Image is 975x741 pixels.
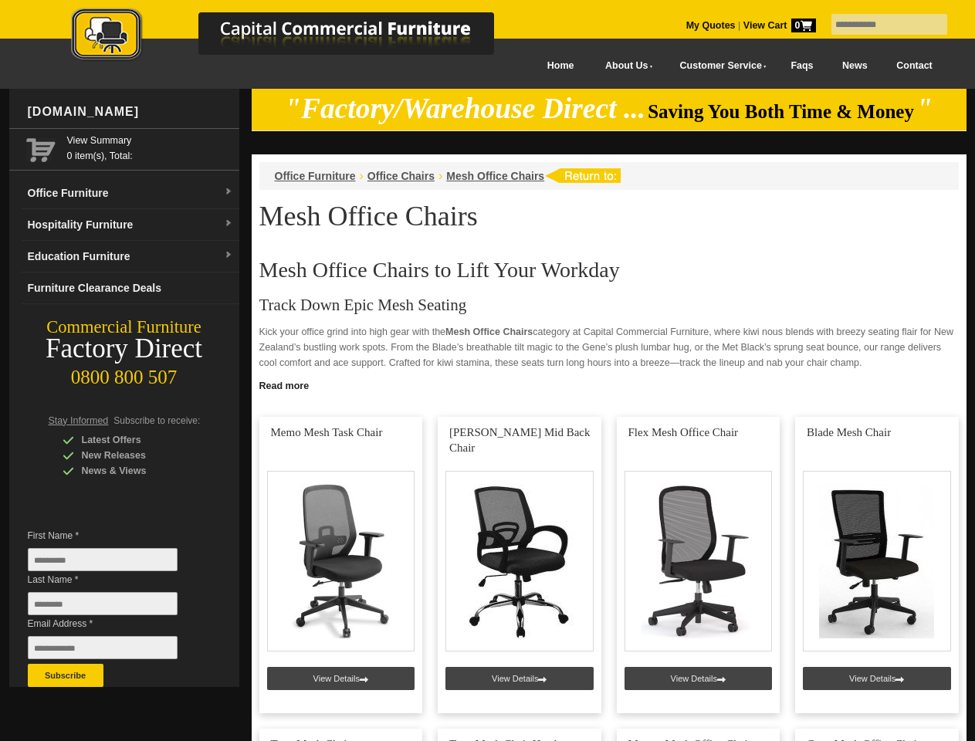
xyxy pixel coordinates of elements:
a: Mesh Office Chairs [446,170,544,182]
a: Click to read more [252,374,967,394]
a: View Cart0 [740,20,815,31]
a: Hospitality Furnituredropdown [22,209,239,241]
a: My Quotes [686,20,736,31]
span: 0 item(s), Total: [67,133,233,161]
div: 0800 800 507 [9,359,239,388]
span: Email Address * [28,616,201,631]
a: News [828,49,882,83]
h1: Mesh Office Chairs [259,201,959,231]
span: First Name * [28,528,201,543]
div: Factory Direct [9,338,239,360]
a: Education Furnituredropdown [22,241,239,272]
span: Saving You Both Time & Money [648,101,914,122]
span: Stay Informed [49,415,109,426]
img: Capital Commercial Furniture Logo [29,8,569,64]
li: › [360,168,364,184]
input: Last Name * [28,592,178,615]
a: Furniture Clearance Deals [22,272,239,304]
div: Commercial Furniture [9,316,239,338]
img: return to [544,168,621,183]
span: Subscribe to receive: [113,415,200,426]
div: News & Views [63,463,209,479]
strong: View Cart [743,20,816,31]
div: New Releases [63,448,209,463]
p: Kick your office grind into high gear with the category at Capital Commercial Furniture, where ki... [259,324,959,370]
a: Contact [882,49,946,83]
input: First Name * [28,548,178,571]
img: dropdown [224,251,233,260]
a: View Summary [67,133,233,148]
a: Faqs [777,49,828,83]
em: " [916,93,933,124]
a: Office Furniture [275,170,356,182]
a: Capital Commercial Furniture Logo [29,8,569,69]
input: Email Address * [28,636,178,659]
h3: Track Down Epic Mesh Seating [259,297,959,313]
h2: Mesh Office Chairs to Lift Your Workday [259,259,959,282]
span: 0 [791,19,816,32]
a: About Us [588,49,662,83]
div: Latest Offers [63,432,209,448]
span: Last Name * [28,572,201,587]
strong: Mesh Office Chairs [445,327,533,337]
a: Office Furnituredropdown [22,178,239,209]
a: Customer Service [662,49,776,83]
button: Subscribe [28,664,103,687]
div: [DOMAIN_NAME] [22,89,239,135]
li: › [438,168,442,184]
img: dropdown [224,219,233,228]
a: Office Chairs [367,170,435,182]
img: dropdown [224,188,233,197]
em: "Factory/Warehouse Direct ... [285,93,645,124]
